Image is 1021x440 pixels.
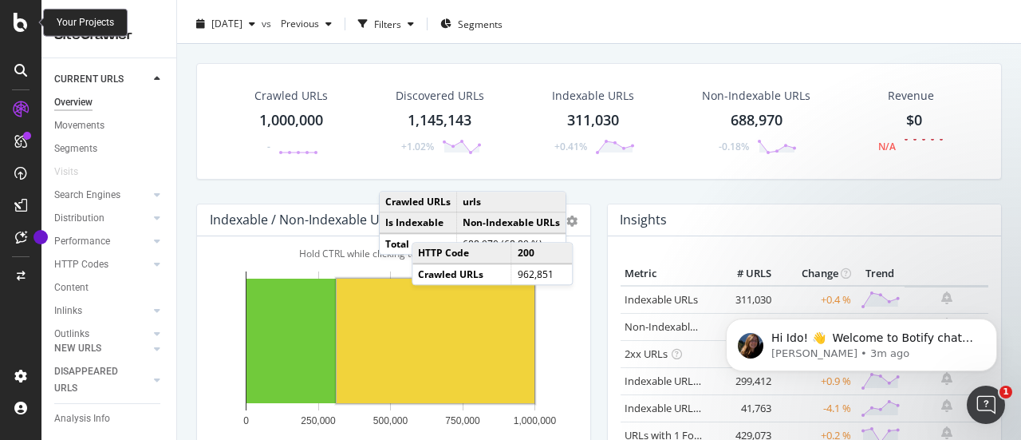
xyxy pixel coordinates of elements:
[511,264,572,284] td: 962,851
[54,187,149,204] a: Search Engines
[54,303,149,319] a: Inlinks
[34,230,48,244] div: Tooltip anchor
[301,415,336,426] text: 250,000
[620,209,667,231] h4: Insights
[54,187,120,204] div: Search Engines
[54,141,165,157] a: Segments
[352,11,420,37] button: Filters
[999,386,1012,398] span: 1
[702,285,1021,397] iframe: Intercom notifications message
[967,386,1005,424] iframe: Intercom live chat
[54,233,149,250] a: Performance
[54,326,149,343] a: Outlinks
[775,394,855,422] td: -4.1 %
[54,256,149,273] a: HTTP Codes
[941,399,952,412] div: bell-plus
[445,415,480,426] text: 750,000
[54,410,110,427] div: Analysis Info
[54,326,89,343] div: Outlinks
[57,16,114,30] div: Your Projects
[511,243,572,264] td: 200
[412,264,511,284] td: Crawled URLs
[243,415,249,426] text: 0
[712,394,775,422] td: 41,763
[552,88,634,104] div: Indexable URLs
[625,292,698,307] a: Indexable URLs
[941,426,952,439] div: bell-plus
[401,140,434,153] div: +1.02%
[888,88,934,104] span: Revenue
[906,110,922,129] span: $0
[54,233,110,250] div: Performance
[259,110,323,131] div: 1,000,000
[54,340,149,357] a: NEW URLS
[274,17,319,30] span: Previous
[554,140,587,153] div: +0.41%
[54,303,82,319] div: Inlinks
[54,71,149,88] a: CURRENT URLS
[731,110,783,131] div: 688,970
[254,88,328,104] div: Crawled URLs
[54,164,94,180] a: Visits
[374,18,401,31] div: Filters
[54,210,104,227] div: Distribution
[54,71,124,88] div: CURRENT URLS
[566,216,578,227] div: gear
[621,262,712,286] th: Metric
[54,117,165,134] a: Movements
[54,279,89,296] div: Content
[457,234,566,255] td: 688,970 (68.89 %)
[855,262,905,286] th: Trend
[267,140,270,153] div: -
[702,88,810,104] div: Non-Indexable URLs
[54,363,135,397] div: DISAPPEARED URLS
[274,11,338,37] button: Previous
[625,401,798,415] a: Indexable URLs with Bad Description
[211,17,242,30] span: 2025 Aug. 29th
[396,88,484,104] div: Discovered URLs
[190,11,262,37] button: [DATE]
[54,410,165,427] a: Analysis Info
[625,347,668,361] a: 2xx URLs
[54,279,165,296] a: Content
[457,212,566,234] td: Non-Indexable URLs
[54,363,149,397] a: DISAPPEARED URLS
[412,243,511,264] td: HTTP Code
[567,110,619,131] div: 311,030
[210,212,476,228] div: Indexable / Non-Indexable URLs Distribution
[625,374,758,388] a: Indexable URLs with Bad H1
[380,192,457,212] td: Crawled URLs
[380,212,457,234] td: Is Indexable
[54,141,97,157] div: Segments
[878,140,896,153] div: N/A
[54,340,101,357] div: NEW URLS
[54,210,149,227] a: Distribution
[408,110,471,131] div: 1,145,143
[54,94,165,111] a: Overview
[457,192,566,212] td: urls
[54,117,104,134] div: Movements
[514,415,557,426] text: 1,000,000
[719,140,749,153] div: -0.18%
[434,11,509,37] button: Segments
[373,415,408,426] text: 500,000
[625,319,722,334] a: Non-Indexable URLs
[775,262,855,286] th: Change
[262,17,274,30] span: vs
[54,164,78,180] div: Visits
[712,262,775,286] th: # URLS
[380,234,457,255] td: Total
[458,18,503,31] span: Segments
[54,256,108,273] div: HTTP Codes
[54,94,93,111] div: Overview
